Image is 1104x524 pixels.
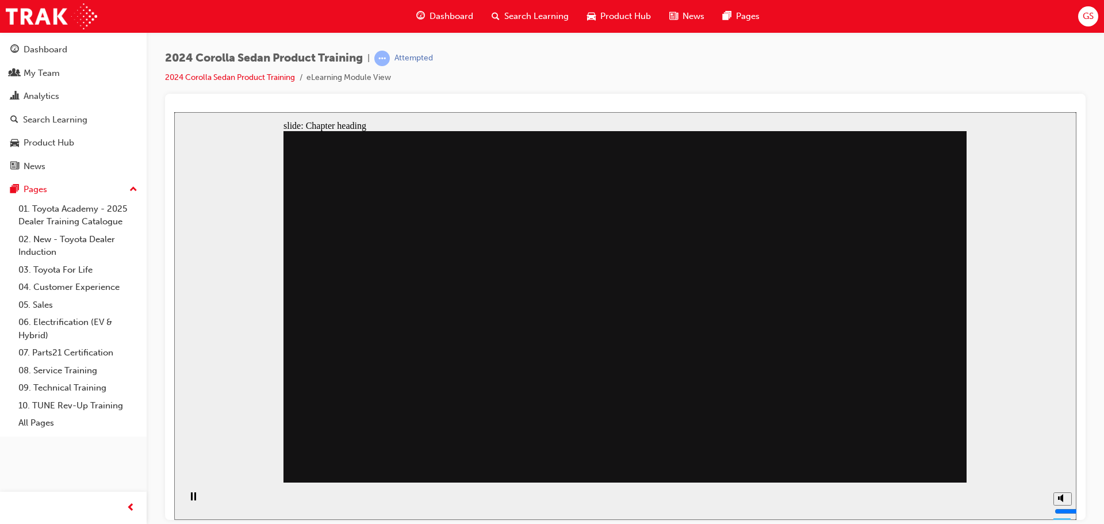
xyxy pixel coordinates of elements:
a: 01. Toyota Academy - 2025 Dealer Training Catalogue [14,200,142,231]
span: Search Learning [504,10,569,23]
a: 02. New - Toyota Dealer Induction [14,231,142,261]
button: Pages [5,179,142,200]
span: news-icon [669,9,678,24]
span: pages-icon [10,185,19,195]
a: 05. Sales [14,296,142,314]
span: 2024 Corolla Sedan Product Training [165,52,363,65]
div: Dashboard [24,43,67,56]
a: pages-iconPages [714,5,769,28]
span: | [367,52,370,65]
button: Pause (Ctrl+Alt+P) [6,380,25,399]
span: search-icon [10,115,18,125]
img: Trak [6,3,97,29]
a: Product Hub [5,132,142,154]
span: car-icon [587,9,596,24]
span: news-icon [10,162,19,172]
span: car-icon [10,138,19,148]
button: DashboardMy TeamAnalyticsSearch LearningProduct HubNews [5,37,142,179]
span: Pages [736,10,760,23]
a: 04. Customer Experience [14,278,142,296]
li: eLearning Module View [306,71,391,85]
a: Dashboard [5,39,142,60]
a: news-iconNews [660,5,714,28]
a: 09. Technical Training [14,379,142,397]
a: Search Learning [5,109,142,131]
div: Product Hub [24,136,74,150]
a: car-iconProduct Hub [578,5,660,28]
span: guage-icon [10,45,19,55]
span: learningRecordVerb_ATTEMPT-icon [374,51,390,66]
a: Analytics [5,86,142,107]
span: Dashboard [430,10,473,23]
a: All Pages [14,414,142,432]
a: News [5,156,142,177]
a: My Team [5,63,142,84]
a: 10. TUNE Rev-Up Training [14,397,142,415]
div: Pages [24,183,47,196]
span: guage-icon [416,9,425,24]
a: search-iconSearch Learning [482,5,578,28]
span: people-icon [10,68,19,79]
span: GS [1083,10,1094,23]
a: guage-iconDashboard [407,5,482,28]
a: 2024 Corolla Sedan Product Training [165,72,295,82]
a: 03. Toyota For Life [14,261,142,279]
div: playback controls [6,370,25,408]
span: prev-icon [126,501,135,515]
div: Search Learning [23,113,87,127]
span: search-icon [492,9,500,24]
div: Analytics [24,90,59,103]
button: Mute (Ctrl+Alt+M) [879,380,898,393]
span: News [683,10,704,23]
span: pages-icon [723,9,731,24]
span: up-icon [129,182,137,197]
a: 07. Parts21 Certification [14,344,142,362]
div: Attempted [394,53,433,64]
div: News [24,160,45,173]
div: misc controls [873,370,896,408]
button: GS [1078,6,1098,26]
div: My Team [24,67,60,80]
span: chart-icon [10,91,19,102]
input: volume [880,395,954,404]
a: 06. Electrification (EV & Hybrid) [14,313,142,344]
a: 08. Service Training [14,362,142,380]
span: Product Hub [600,10,651,23]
